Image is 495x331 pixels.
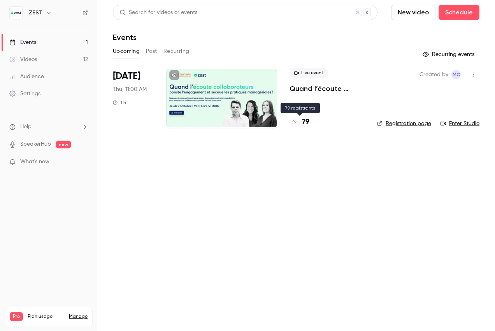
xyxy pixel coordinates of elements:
span: Help [20,123,32,131]
button: Schedule [439,5,479,20]
iframe: Noticeable Trigger [79,159,88,165]
a: SpeakerHub [20,140,51,148]
span: Marie Cannaferina [451,70,461,79]
div: 1 h [113,99,126,106]
button: Recurring events [419,48,479,61]
span: Live event [290,68,328,78]
div: Videos [9,56,37,63]
img: ZEST [10,7,22,19]
span: What's new [20,158,49,166]
a: Manage [69,314,88,320]
h6: ZEST [29,9,42,17]
div: Oct 9 Thu, 11:00 AM (Europe/Paris) [113,67,154,129]
div: Audience [9,73,44,80]
button: Past [146,45,157,57]
span: Plan usage [28,314,64,320]
span: Thu, 11:00 AM [113,85,147,93]
a: Registration page [377,120,431,127]
div: Events [9,38,36,46]
span: Pro [10,312,23,321]
span: Created by [420,70,448,79]
h1: Events [113,33,137,42]
button: New video [391,5,435,20]
div: Settings [9,90,40,98]
span: [DATE] [113,70,140,82]
a: Quand l’écoute collaborateurs booste l’engagement et secoue les pratiques managériales ! [290,84,365,93]
li: help-dropdown-opener [9,123,88,131]
h4: 79 [302,117,309,127]
a: 79 [290,117,309,127]
span: MC [453,70,460,79]
span: new [56,141,71,148]
button: Recurring [163,45,190,57]
a: Enter Studio [441,120,479,127]
button: Upcoming [113,45,140,57]
div: Search for videos or events [119,9,197,17]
